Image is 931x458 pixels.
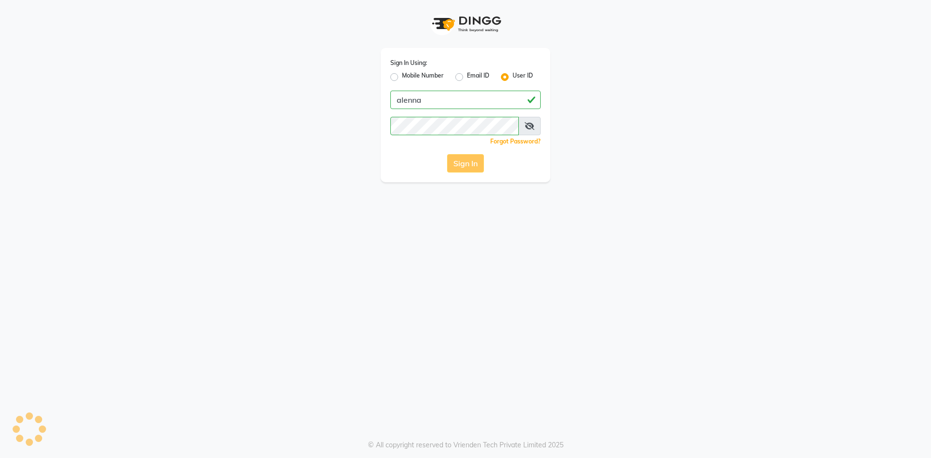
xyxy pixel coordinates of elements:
[390,117,519,135] input: Username
[427,10,504,38] img: logo1.svg
[402,71,444,83] label: Mobile Number
[390,91,541,109] input: Username
[390,59,427,67] label: Sign In Using:
[513,71,533,83] label: User ID
[490,138,541,145] a: Forgot Password?
[467,71,489,83] label: Email ID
